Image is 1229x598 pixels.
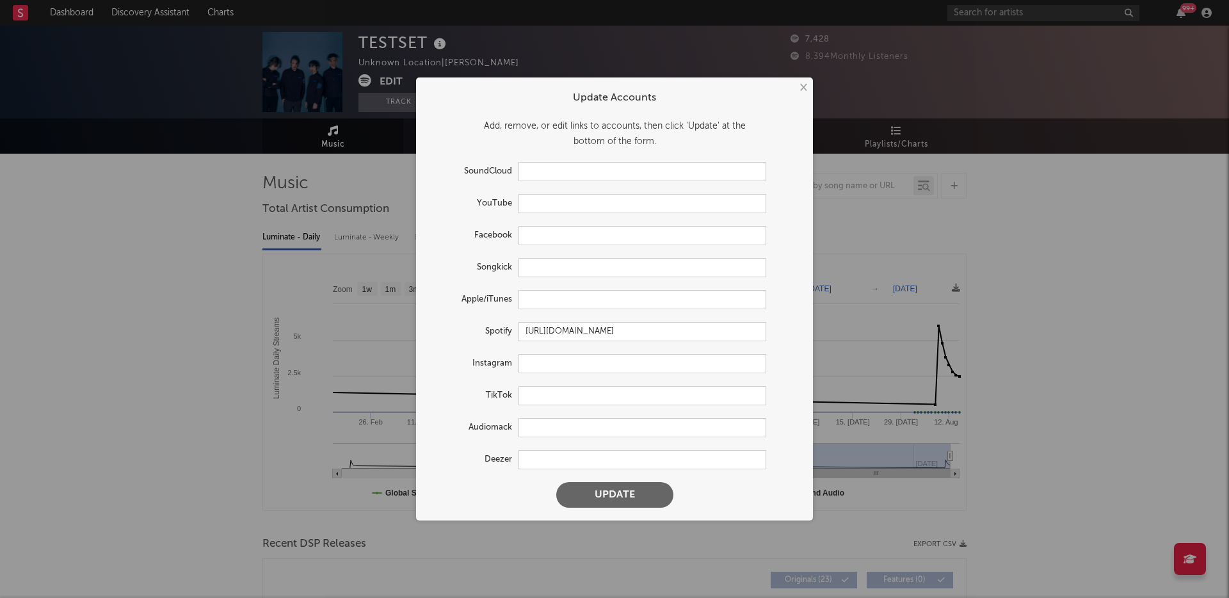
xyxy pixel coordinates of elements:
[429,90,800,106] div: Update Accounts
[429,452,518,467] label: Deezer
[429,228,518,243] label: Facebook
[429,196,518,211] label: YouTube
[429,356,518,371] label: Instagram
[429,164,518,179] label: SoundCloud
[429,260,518,275] label: Songkick
[429,420,518,435] label: Audiomack
[429,118,800,149] div: Add, remove, or edit links to accounts, then click 'Update' at the bottom of the form.
[796,81,810,95] button: ×
[556,482,673,508] button: Update
[429,292,518,307] label: Apple/iTunes
[429,324,518,339] label: Spotify
[429,388,518,403] label: TikTok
